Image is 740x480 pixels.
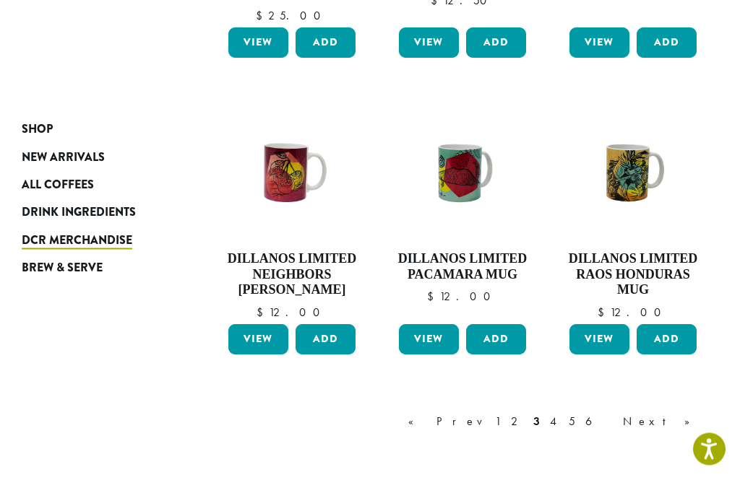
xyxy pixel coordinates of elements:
[256,9,268,24] span: $
[22,227,163,254] a: DCR Merchandise
[508,414,526,431] a: 2
[466,28,526,58] button: Add
[399,325,459,355] a: View
[256,9,327,24] bdi: 25.00
[225,106,359,319] a: Dillanos Limited Neighbors [PERSON_NAME] $12.00
[22,198,163,226] a: Drink Ingredients
[296,325,356,355] button: Add
[22,115,163,143] a: Shop
[566,414,578,431] a: 5
[395,252,530,283] h4: Dillanos Limited Pacamara Mug
[530,414,543,431] a: 3
[22,176,94,194] span: All Coffees
[22,204,136,222] span: Drink Ingredients
[598,305,668,320] bdi: 12.00
[620,414,703,431] a: Next »
[566,252,700,299] h4: Dillanos Limited Raos Honduras Mug
[395,106,530,319] a: Dillanos Limited Pacamara Mug $12.00
[399,28,459,58] a: View
[228,28,288,58] a: View
[569,325,629,355] a: View
[22,143,163,170] a: New Arrivals
[405,414,488,431] a: « Prev
[547,414,562,431] a: 4
[566,106,700,319] a: Dillanos Limited Raos Honduras Mug $12.00
[492,414,504,431] a: 1
[296,28,356,58] button: Add
[257,305,269,320] span: $
[427,289,439,305] span: $
[225,123,359,223] img: NeighborsHernando_Mug_1200x900.jpg
[395,123,530,223] img: Pacamara_Mug_1200x900.jpg
[637,325,697,355] button: Add
[225,252,359,299] h4: Dillanos Limited Neighbors [PERSON_NAME]
[22,259,103,277] span: Brew & Serve
[637,28,697,58] button: Add
[257,305,327,320] bdi: 12.00
[22,149,105,167] span: New Arrivals
[22,232,132,250] span: DCR Merchandise
[427,289,497,305] bdi: 12.00
[22,121,53,139] span: Shop
[566,123,700,223] img: RaosHonduras_Mug_1200x900.jpg
[582,414,616,431] a: 6
[598,305,610,320] span: $
[22,254,163,282] a: Brew & Serve
[466,325,526,355] button: Add
[22,171,163,198] a: All Coffees
[569,28,629,58] a: View
[228,325,288,355] a: View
